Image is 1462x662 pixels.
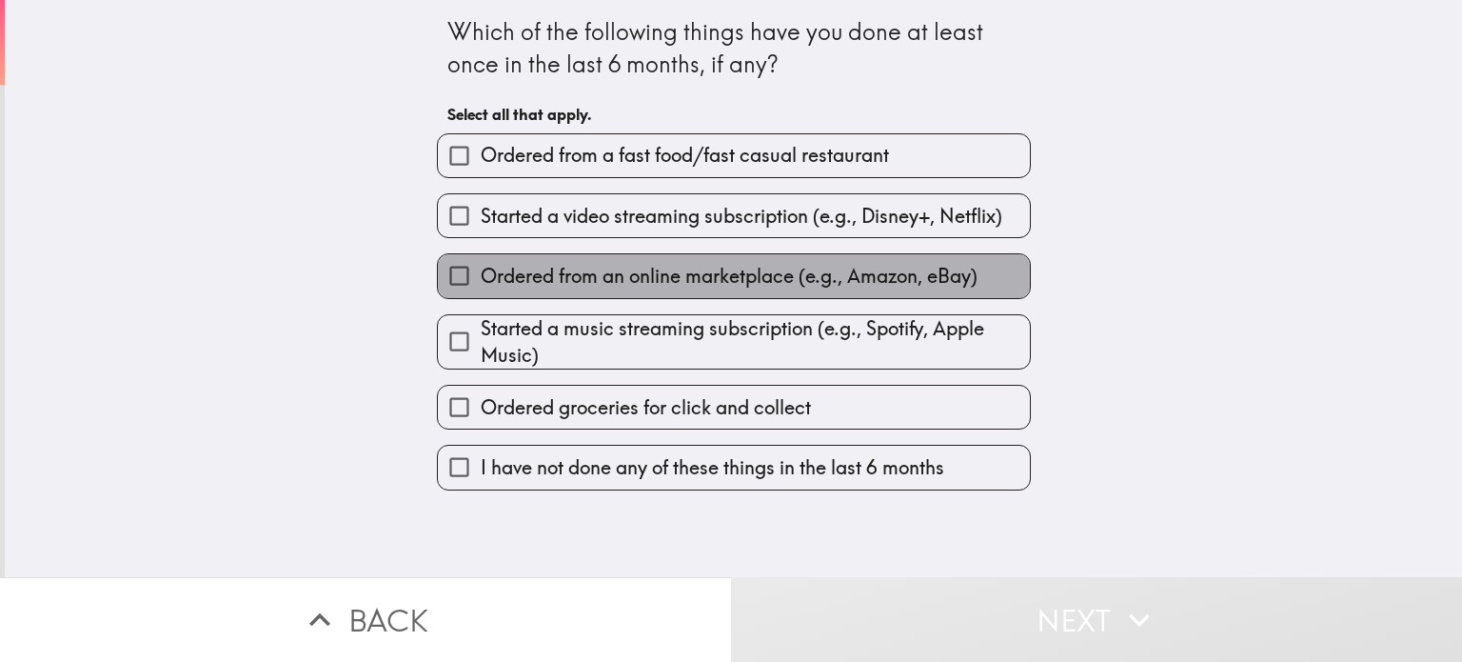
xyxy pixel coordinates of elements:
[481,142,889,169] span: Ordered from a fast food/fast casual restaurant
[447,104,1020,125] h6: Select all that apply.
[481,394,811,421] span: Ordered groceries for click and collect
[481,203,1002,230] span: Started a video streaming subscription (e.g., Disney+, Netflix)
[438,254,1030,297] button: Ordered from an online marketplace (e.g., Amazon, eBay)
[481,263,978,290] span: Ordered from an online marketplace (e.g., Amazon, eBay)
[438,446,1030,489] button: I have not done any of these things in the last 6 months
[438,194,1030,237] button: Started a video streaming subscription (e.g., Disney+, Netflix)
[438,315,1030,369] button: Started a music streaming subscription (e.g., Spotify, Apple Music)
[731,577,1462,662] button: Next
[438,386,1030,429] button: Ordered groceries for click and collect
[447,16,1020,80] div: Which of the following things have you done at least once in the last 6 months, if any?
[481,315,1030,369] span: Started a music streaming subscription (e.g., Spotify, Apple Music)
[438,134,1030,177] button: Ordered from a fast food/fast casual restaurant
[481,454,944,481] span: I have not done any of these things in the last 6 months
